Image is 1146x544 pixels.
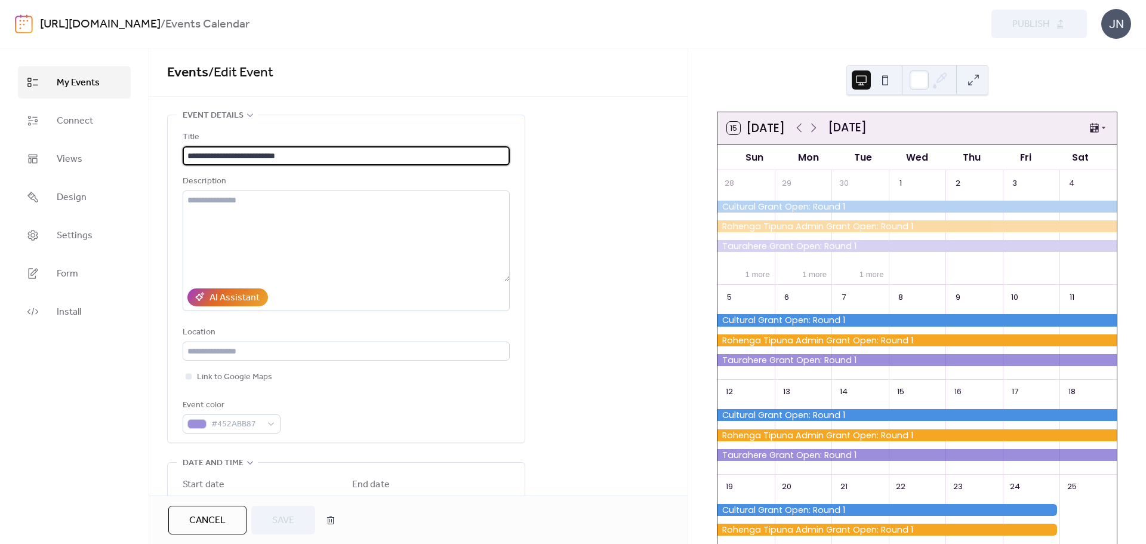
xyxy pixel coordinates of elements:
[18,181,131,213] a: Design
[352,478,390,492] div: End date
[797,268,831,279] button: 1 more
[717,220,1117,232] div: Rohenga Tipuna Admin Grant Open: Round 1
[722,479,737,494] div: 19
[183,456,244,471] span: Date and time
[211,417,261,432] span: #452ABB87
[18,105,131,137] a: Connect
[893,176,908,191] div: 1
[197,370,272,385] span: Link to Google Maps
[18,143,131,175] a: Views
[717,240,1117,252] div: Taurahere Grant Open: Round 1
[893,384,908,399] div: 15
[57,305,81,319] span: Install
[183,494,201,509] span: Date
[723,119,789,138] button: 15[DATE]
[57,190,87,205] span: Design
[183,478,224,492] div: Start date
[855,268,889,279] button: 1 more
[950,176,965,191] div: 2
[1064,176,1080,191] div: 4
[717,334,1117,346] div: Rohenga Tipuna Admin Grant Open: Round 1
[187,288,268,306] button: AI Assistant
[183,109,244,123] span: Event details
[836,479,851,494] div: 21
[717,504,1059,516] div: Cultural Grant Open: Round 1
[893,289,908,305] div: 8
[944,145,999,170] div: Thu
[717,314,1117,326] div: Cultural Grant Open: Round 1
[57,267,78,281] span: Form
[950,384,965,399] div: 16
[1007,479,1022,494] div: 24
[40,13,161,36] a: [URL][DOMAIN_NAME]
[741,268,775,279] button: 1 more
[18,66,131,99] a: My Events
[57,114,93,128] span: Connect
[1064,384,1080,399] div: 18
[999,145,1053,170] div: Fri
[269,494,288,509] span: Time
[1101,9,1131,39] div: JN
[781,145,836,170] div: Mon
[1064,289,1080,305] div: 11
[183,130,507,145] div: Title
[1007,384,1022,399] div: 17
[183,325,507,340] div: Location
[1053,145,1107,170] div: Sat
[779,289,794,305] div: 6
[717,524,1059,536] div: Rohenga Tipuna Admin Grant Open: Round 1
[836,145,890,170] div: Tue
[165,13,249,36] b: Events Calendar
[717,409,1117,421] div: Cultural Grant Open: Round 1
[836,289,851,305] div: 7
[210,291,260,305] div: AI Assistant
[779,384,794,399] div: 13
[57,152,82,167] span: Views
[168,506,247,534] button: Cancel
[727,145,781,170] div: Sun
[779,176,794,191] div: 29
[189,514,226,528] span: Cancel
[722,289,737,305] div: 5
[15,14,33,33] img: logo
[438,494,457,509] span: Time
[950,479,965,494] div: 23
[828,119,867,137] div: [DATE]
[779,479,794,494] div: 20
[836,384,851,399] div: 14
[722,176,737,191] div: 28
[717,354,1117,366] div: Taurahere Grant Open: Round 1
[1007,176,1022,191] div: 3
[18,219,131,251] a: Settings
[352,494,370,509] span: Date
[208,60,273,86] span: / Edit Event
[1007,289,1022,305] div: 10
[183,398,278,413] div: Event color
[893,479,908,494] div: 22
[183,174,507,189] div: Description
[717,429,1117,441] div: Rohenga Tipuna Admin Grant Open: Round 1
[890,145,944,170] div: Wed
[1064,479,1080,494] div: 25
[18,296,131,328] a: Install
[161,13,165,36] b: /
[950,289,965,305] div: 9
[722,384,737,399] div: 12
[717,201,1117,213] div: Cultural Grant Open: Round 1
[167,60,208,86] a: Events
[18,257,131,290] a: Form
[57,76,100,90] span: My Events
[836,176,851,191] div: 30
[57,229,93,243] span: Settings
[717,449,1117,461] div: Taurahere Grant Open: Round 1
